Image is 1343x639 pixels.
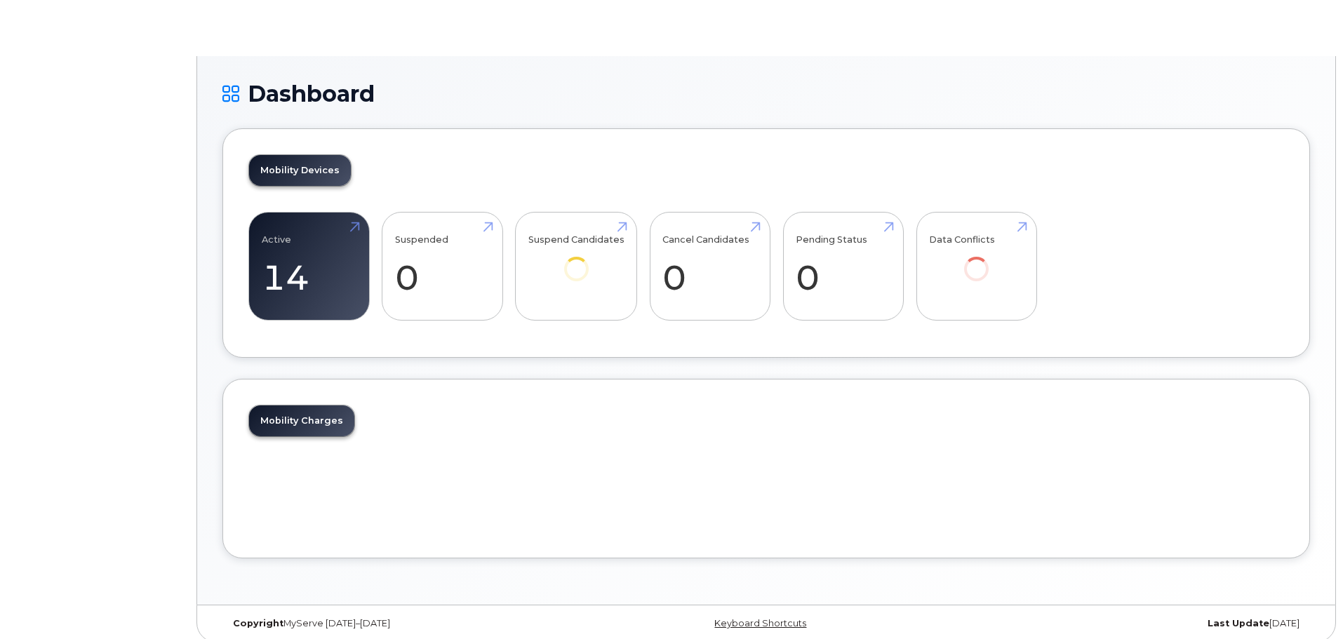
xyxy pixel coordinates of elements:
[929,220,1024,301] a: Data Conflicts
[947,618,1310,629] div: [DATE]
[528,220,624,301] a: Suspend Candidates
[249,405,354,436] a: Mobility Charges
[222,618,585,629] div: MyServe [DATE]–[DATE]
[714,618,806,628] a: Keyboard Shortcuts
[796,220,890,313] a: Pending Status 0
[249,155,351,186] a: Mobility Devices
[222,81,1310,106] h1: Dashboard
[262,220,356,313] a: Active 14
[1208,618,1269,628] strong: Last Update
[395,220,490,313] a: Suspended 0
[233,618,283,628] strong: Copyright
[662,220,757,313] a: Cancel Candidates 0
